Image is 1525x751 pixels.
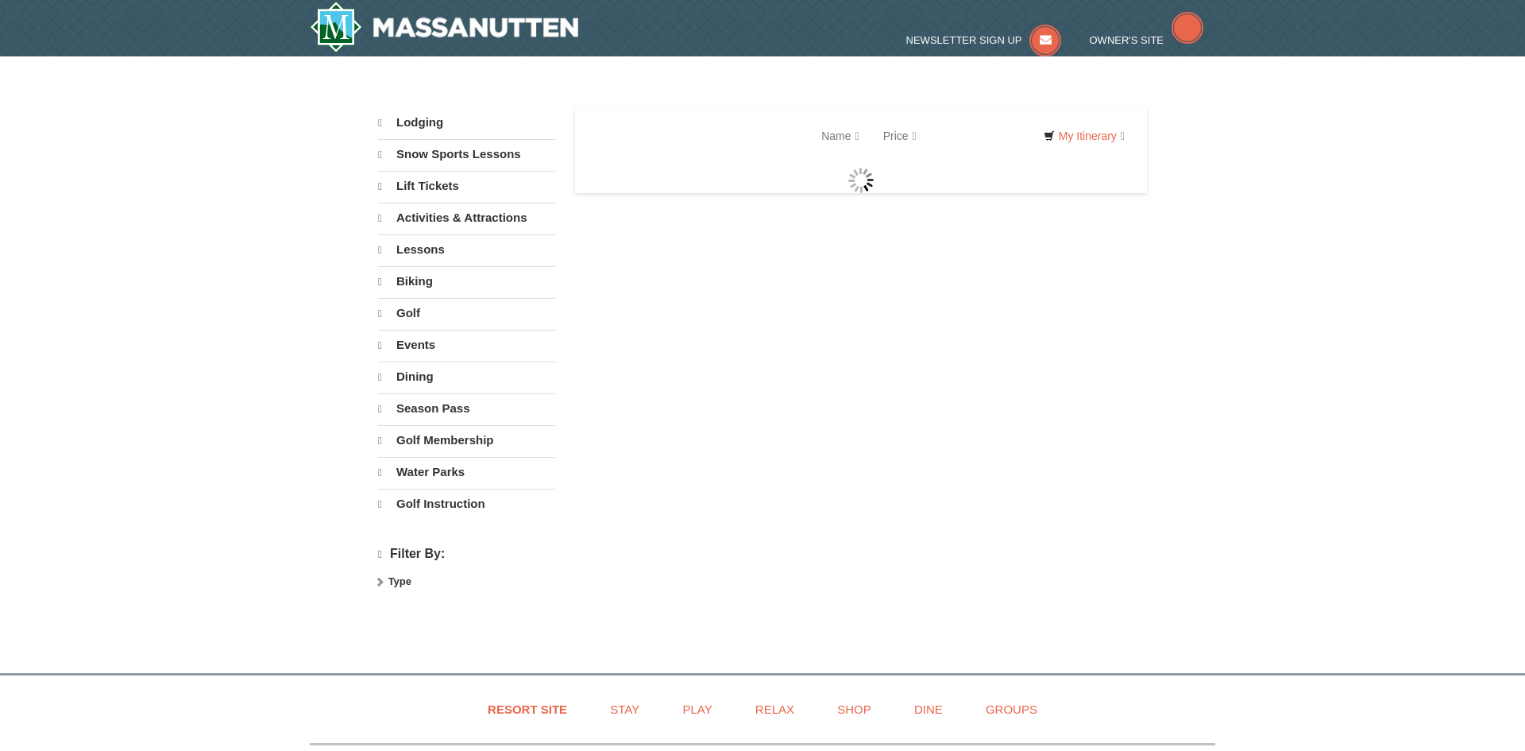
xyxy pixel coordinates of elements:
a: Resort Site [468,691,587,727]
a: Lift Tickets [378,171,555,201]
a: Golf Instruction [378,489,555,519]
img: Massanutten Resort Logo [310,2,578,52]
a: Dining [378,362,555,392]
img: wait gif [848,168,874,193]
span: Newsletter Sign Up [906,34,1022,46]
a: Play [662,691,732,727]
a: Massanutten Resort [310,2,578,52]
a: Price [871,120,929,152]
a: Snow Sports Lessons [378,139,555,169]
a: Golf [378,298,555,328]
a: My Itinerary [1033,124,1135,148]
a: Events [378,330,555,360]
strong: Type [388,575,411,587]
a: Activities & Attractions [378,203,555,233]
a: Biking [378,266,555,296]
a: Owner's Site [1090,34,1204,46]
a: Relax [735,691,814,727]
a: Season Pass [378,393,555,424]
a: Water Parks [378,457,555,487]
a: Lessons [378,234,555,265]
a: Golf Membership [378,425,555,455]
a: Groups [966,691,1057,727]
a: Lodging [378,108,555,137]
span: Owner's Site [1090,34,1164,46]
a: Newsletter Sign Up [906,34,1062,46]
h4: Filter By: [378,547,555,562]
a: Name [809,120,871,152]
a: Shop [817,691,891,727]
a: Dine [894,691,963,727]
a: Stay [590,691,659,727]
